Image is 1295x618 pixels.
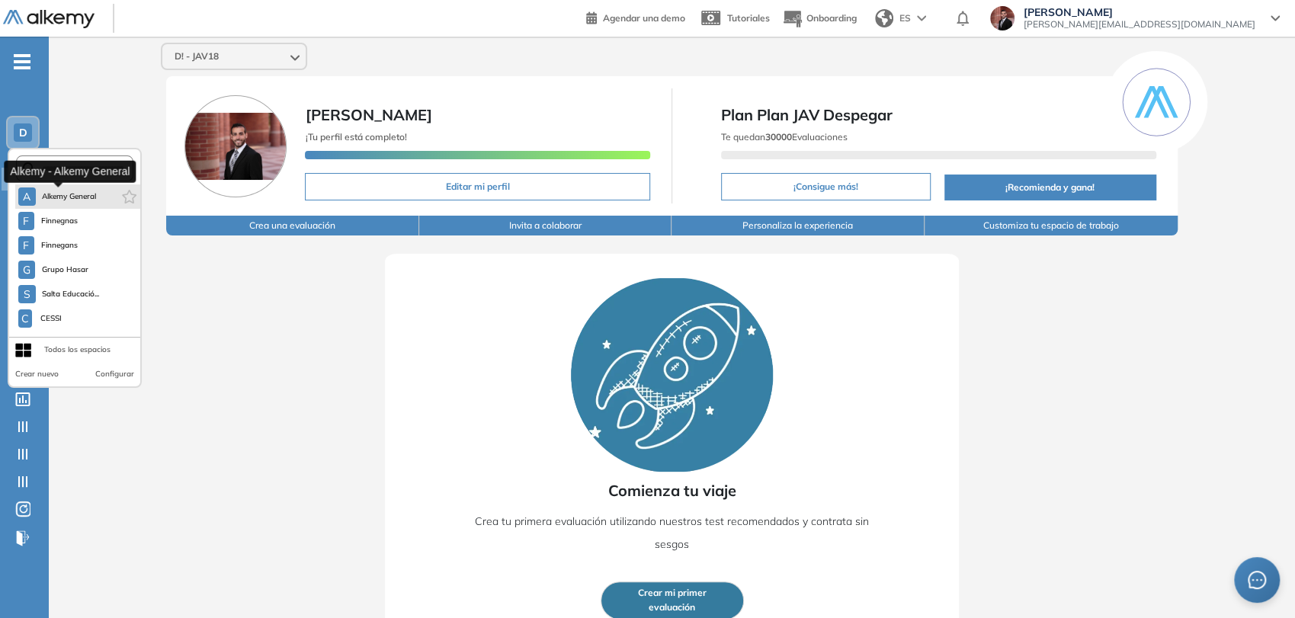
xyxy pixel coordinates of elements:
[305,131,406,142] span: ¡Tu perfil está completo!
[944,175,1156,200] button: ¡Recomienda y gana!
[42,288,100,300] span: Salta Educació...
[571,278,773,472] img: Rocket
[721,173,931,200] button: ¡Consigue más!
[917,15,926,21] img: arrow
[672,216,925,235] button: Personaliza la experiencia
[460,510,883,556] p: Crea tu primera evaluación utilizando nuestros test recomendados y contrata sin sesgos
[95,368,134,380] button: Configurar
[21,312,29,325] span: C
[1219,545,1295,618] div: Widget de chat
[44,344,111,356] div: Todos los espacios
[3,10,95,29] img: Logo
[40,215,79,227] span: Finnegnas
[24,288,30,300] span: S
[23,264,30,276] span: G
[649,600,695,615] span: evaluación
[925,216,1178,235] button: Customiza tu espacio de trabajo
[782,2,857,35] button: Onboarding
[38,312,64,325] span: CESSI
[305,105,431,124] span: [PERSON_NAME]
[4,160,136,182] div: Alkemy - Alkemy General
[721,104,1156,126] span: Plan Plan JAV Despegar
[15,368,59,380] button: Crear nuevo
[23,239,29,251] span: F
[175,50,219,62] span: D! - JAV18
[41,264,89,276] span: Grupo Hasar
[638,586,707,600] span: Crear mi primer
[19,126,27,139] span: D
[14,60,30,63] i: -
[1024,6,1255,18] span: [PERSON_NAME]
[586,8,685,26] a: Agendar una demo
[184,95,287,197] img: Foto de perfil
[40,239,79,251] span: Finnegans
[23,215,29,227] span: F
[899,11,911,25] span: ES
[721,131,848,142] span: Te quedan Evaluaciones
[608,479,736,502] span: Comienza tu viaje
[727,12,770,24] span: Tutoriales
[603,12,685,24] span: Agendar una demo
[166,216,419,235] button: Crea una evaluación
[765,131,792,142] b: 30000
[305,173,650,200] button: Editar mi perfil
[806,12,857,24] span: Onboarding
[23,191,30,203] span: A
[42,191,97,203] span: Alkemy General
[875,9,893,27] img: world
[1024,18,1255,30] span: [PERSON_NAME][EMAIL_ADDRESS][DOMAIN_NAME]
[1219,545,1295,618] iframe: Chat Widget
[419,216,672,235] button: Invita a colaborar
